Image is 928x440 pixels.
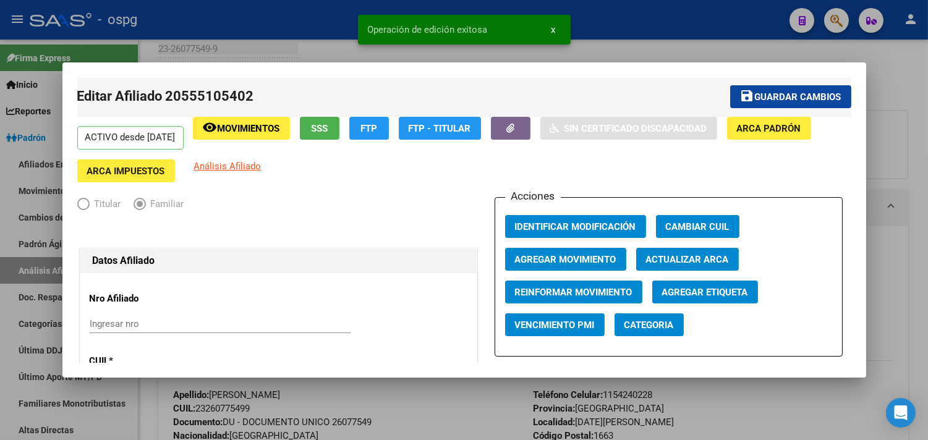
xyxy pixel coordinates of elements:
button: Actualizar ARCA [636,248,739,271]
mat-icon: save [740,88,755,103]
span: Categoria [624,319,674,331]
p: CUIL [90,354,203,368]
span: SSS [311,123,328,134]
button: Vencimiento PMI [505,313,605,336]
span: Familiar [146,197,184,211]
p: Nro Afiliado [90,292,203,306]
span: Movimientos [218,123,280,134]
mat-radio-group: Elija una opción [77,201,197,212]
h3: Acciones [505,188,561,204]
button: Sin Certificado Discapacidad [540,117,717,140]
button: Agregar Movimiento [505,248,626,271]
button: x [542,19,566,41]
span: Agregar Etiqueta [662,287,748,298]
span: Titular [90,197,121,211]
button: Categoria [615,313,684,336]
button: Reinformar Movimiento [505,281,642,303]
button: Guardar cambios [730,85,851,108]
button: Identificar Modificación [505,215,646,238]
button: Movimientos [193,117,290,140]
span: Agregar Movimiento [515,254,616,265]
h1: Datos Afiliado [93,253,464,268]
button: FTP [349,117,389,140]
span: Reinformar Movimiento [515,287,632,298]
span: FTP - Titular [409,123,471,134]
span: Vencimiento PMI [515,319,595,331]
span: Editar Afiliado 20555105402 [77,88,254,104]
span: Cambiar CUIL [666,221,730,232]
span: Identificar Modificación [515,221,636,232]
button: ARCA Padrón [727,117,811,140]
span: Actualizar ARCA [646,254,729,265]
mat-icon: remove_red_eye [203,120,218,135]
span: Operación de edición exitosa [368,23,488,36]
p: ACTIVO desde [DATE] [77,126,184,150]
div: Open Intercom Messenger [886,398,916,428]
span: Análisis Afiliado [194,161,262,172]
button: FTP - Titular [399,117,481,140]
span: ARCA Padrón [737,123,801,134]
button: ARCA Impuestos [77,159,175,182]
span: x [551,24,556,35]
button: Cambiar CUIL [656,215,739,238]
span: Sin Certificado Discapacidad [564,123,707,134]
button: SSS [300,117,339,140]
span: Guardar cambios [755,91,841,103]
span: ARCA Impuestos [87,166,165,177]
button: Agregar Etiqueta [652,281,758,303]
span: FTP [360,123,377,134]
